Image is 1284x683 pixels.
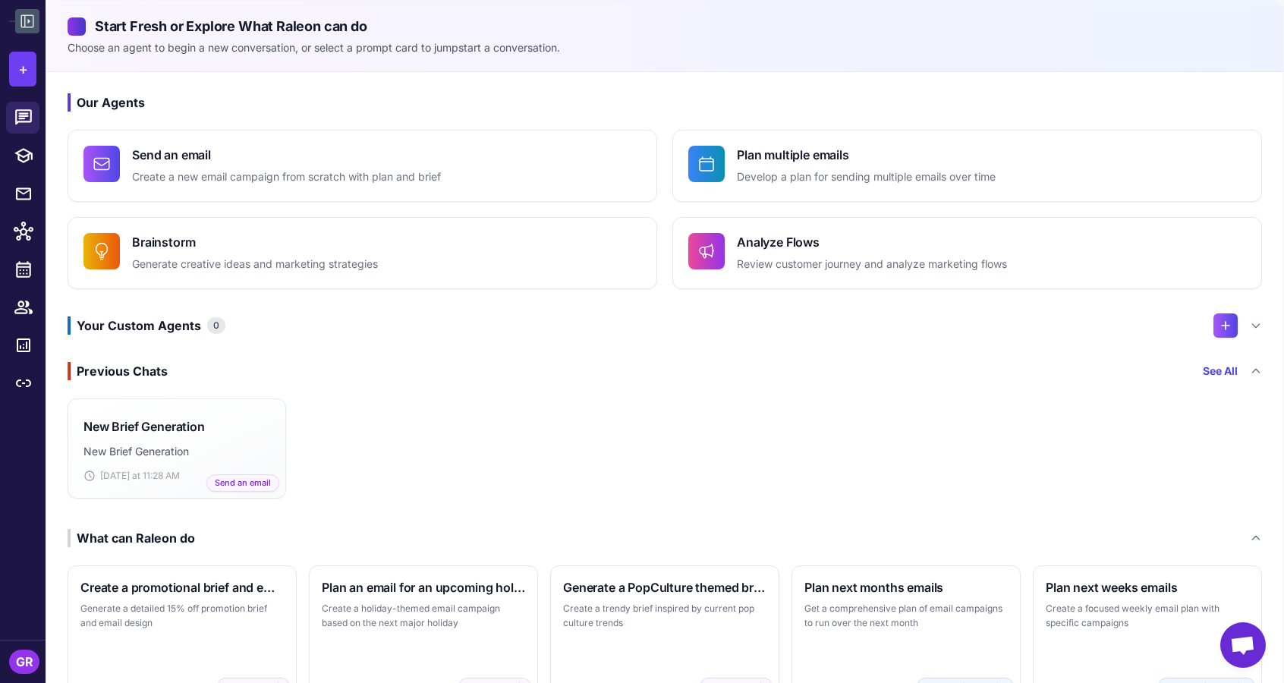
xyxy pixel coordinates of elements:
div: What can Raleon do [68,529,195,547]
button: Analyze FlowsReview customer journey and analyze marketing flows [672,217,1262,289]
h3: Your Custom Agents [68,316,225,335]
span: Send an email [206,474,279,492]
p: Develop a plan for sending multiple emails over time [737,168,996,186]
h3: Plan next weeks emails [1046,578,1249,596]
div: [DATE] at 11:28 AM [83,469,270,483]
div: Previous Chats [68,362,168,380]
img: Raleon Logo [9,20,15,21]
h2: Start Fresh or Explore What Raleon can do [68,16,1262,36]
h3: New Brief Generation [83,417,205,436]
p: Get a comprehensive plan of email campaigns to run over the next month [804,601,1008,631]
h3: Plan next months emails [804,578,1008,596]
h4: Plan multiple emails [737,146,996,164]
p: Generate creative ideas and marketing strategies [132,256,378,273]
span: + [18,58,28,80]
button: Plan multiple emailsDevelop a plan for sending multiple emails over time [672,130,1262,202]
h3: Generate a PopCulture themed brief [563,578,766,596]
button: + [9,52,36,87]
button: Send an emailCreate a new email campaign from scratch with plan and brief [68,130,657,202]
p: Create a focused weekly email plan with specific campaigns [1046,601,1249,631]
h4: Send an email [132,146,441,164]
button: BrainstormGenerate creative ideas and marketing strategies [68,217,657,289]
span: 0 [207,317,225,334]
div: GR [9,650,39,674]
h4: Analyze Flows [737,233,1007,251]
p: Generate a detailed 15% off promotion brief and email design [80,601,284,631]
p: Create a trendy brief inspired by current pop culture trends [563,601,766,631]
h3: Plan an email for an upcoming holiday [322,578,525,596]
h4: Brainstorm [132,233,378,251]
p: Review customer journey and analyze marketing flows [737,256,1007,273]
p: Create a new email campaign from scratch with plan and brief [132,168,441,186]
p: New Brief Generation [83,443,270,460]
p: Create a holiday-themed email campaign based on the next major holiday [322,601,525,631]
h3: Our Agents [68,93,1262,112]
a: Open chat [1220,622,1266,668]
h3: Create a promotional brief and email [80,578,284,596]
a: See All [1203,363,1238,379]
p: Choose an agent to begin a new conversation, or select a prompt card to jumpstart a conversation. [68,39,1262,56]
